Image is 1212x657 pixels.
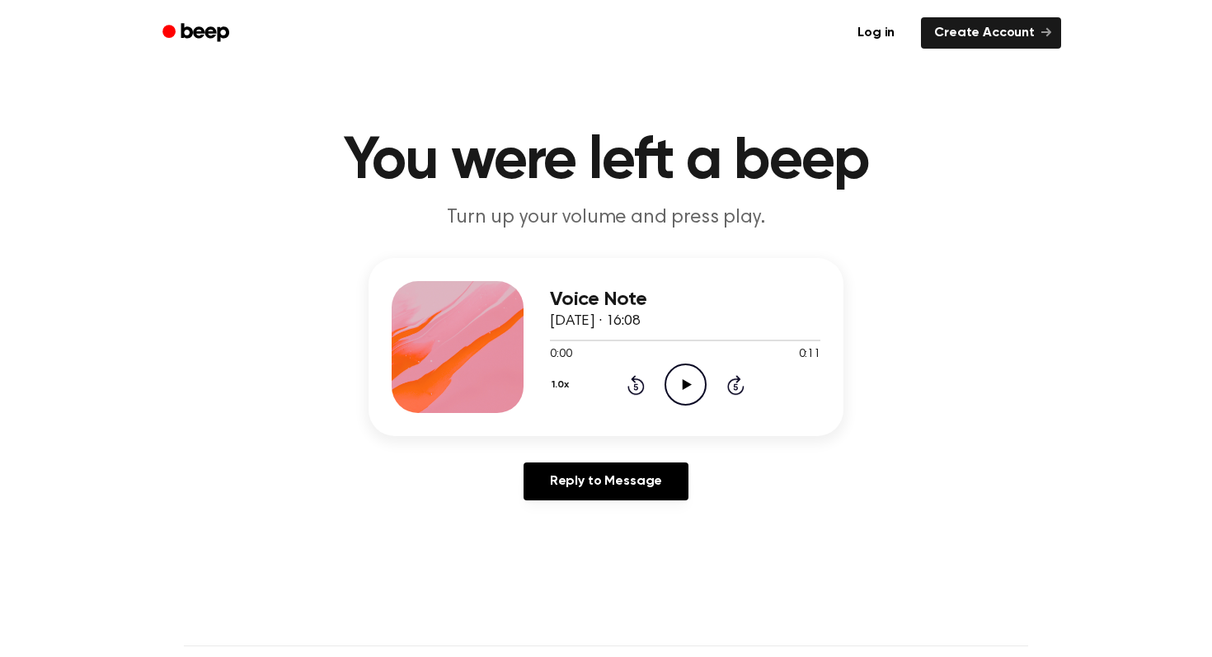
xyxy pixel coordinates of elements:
a: Beep [151,17,244,49]
span: 0:11 [799,346,820,364]
h3: Voice Note [550,289,820,311]
button: 1.0x [550,371,575,399]
span: 0:00 [550,346,571,364]
p: Turn up your volume and press play. [289,204,923,232]
a: Create Account [921,17,1061,49]
a: Reply to Message [524,462,688,500]
span: [DATE] · 16:08 [550,314,641,329]
a: Log in [841,14,911,52]
h1: You were left a beep [184,132,1028,191]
